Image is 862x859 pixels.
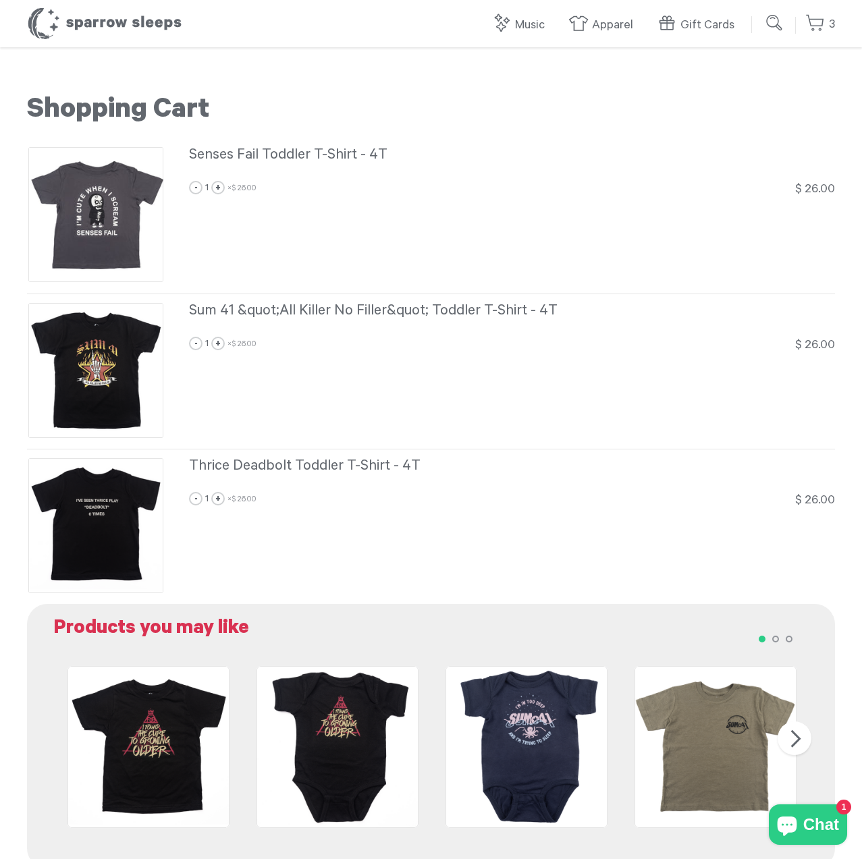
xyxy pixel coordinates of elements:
a: Senses Fail Toddler T-Shirt - 4T [189,145,835,168]
a: Music [491,11,551,40]
img: fob-tee_grande.png [68,666,230,828]
a: - [189,492,203,505]
img: fob-onesie_grande.png [257,666,419,828]
span: 1 [205,339,209,350]
div: $ 26.00 [795,492,835,511]
h2: Products you may like [54,617,821,642]
a: + [211,337,225,350]
button: 3 of 3 [781,631,794,644]
input: Submit [761,9,788,36]
img: Sum41-WaitMyTurnToddlerT-shirt_Front_grande.png [635,666,797,828]
a: + [211,181,225,194]
div: $ 26.00 [795,181,835,200]
a: Apparel [568,11,640,40]
a: - [189,337,203,350]
h1: Sparrow Sleeps [27,7,182,40]
span: 1 [205,495,209,505]
span: Sum 41 &quot;All Killer No Filler&quot; Toddler T-Shirt - 4T [189,304,558,320]
a: Sum 41 &quot;All Killer No Filler&quot; Toddler T-Shirt - 4T [189,301,835,324]
a: Thrice Deadbolt Toddler T-Shirt - 4T [189,456,835,479]
div: $ 26.00 [795,337,835,356]
a: Gift Cards [657,11,741,40]
span: Thrice Deadbolt Toddler T-Shirt - 4T [189,459,421,475]
button: Next [778,721,811,755]
span: 1 [205,184,209,194]
inbox-online-store-chat: Shopify online store chat [765,804,851,848]
span: $ 26.00 [232,341,257,350]
img: Sum41-InTooDeepOnesie_grande.png [446,666,608,828]
button: 1 of 3 [754,631,767,644]
h1: Shopping Cart [27,95,835,129]
span: × [227,496,257,505]
span: Senses Fail Toddler T-Shirt - 4T [189,148,387,164]
a: 3 [805,10,835,39]
a: + [211,492,225,505]
span: × [227,341,257,350]
a: - [189,181,203,194]
span: × [227,185,257,194]
span: $ 26.00 [232,496,257,505]
span: $ 26.00 [232,185,257,194]
button: 2 of 3 [767,631,781,644]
